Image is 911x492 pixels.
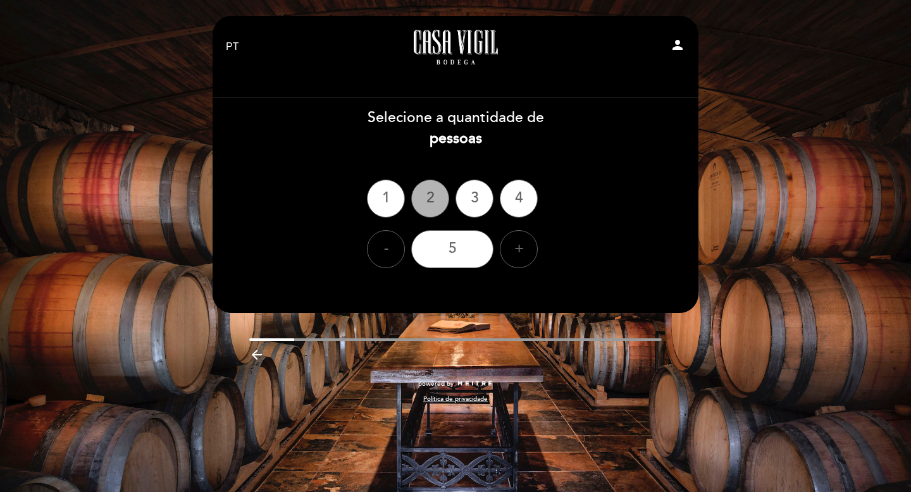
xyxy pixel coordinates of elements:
[411,180,449,218] div: 2
[455,180,493,218] div: 3
[411,230,493,268] div: 5
[670,37,685,57] button: person
[500,180,538,218] div: 4
[212,108,699,149] div: Selecione a quantidade de
[430,130,482,147] b: pessoas
[376,30,535,65] a: Casa Vigil - Restaurante
[418,379,454,388] span: powered by
[423,395,488,403] a: Política de privacidade
[367,180,405,218] div: 1
[457,381,493,387] img: MEITRE
[249,347,264,362] i: arrow_backward
[500,230,538,268] div: +
[367,230,405,268] div: -
[418,379,493,388] a: powered by
[670,37,685,52] i: person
